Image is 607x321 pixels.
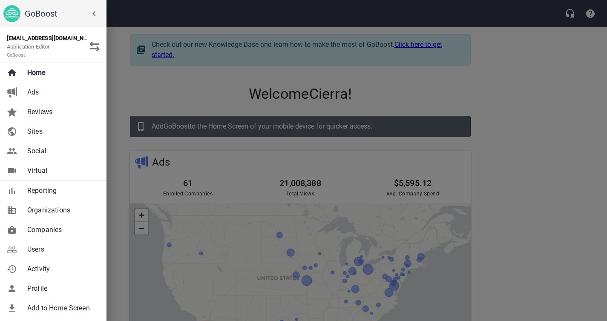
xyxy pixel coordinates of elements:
span: Reporting [27,186,96,196]
span: Home [27,68,96,78]
span: Virtual [27,166,96,176]
span: Reviews [27,107,96,117]
img: go_boost_head.png [3,5,20,22]
span: Profile [27,284,96,294]
span: Companies [27,225,96,235]
span: Social [27,146,96,156]
span: Organizations [27,205,96,215]
span: Application Editor [7,43,50,58]
span: Sites [27,126,96,137]
strong: [EMAIL_ADDRESS][DOMAIN_NAME] [7,35,97,41]
span: Ads [27,87,96,97]
span: Users [27,244,96,255]
button: Switch Role [84,36,105,57]
small: GoBoost [7,52,25,58]
span: Activity [27,264,96,274]
h6: GoBoost [25,7,103,20]
span: Add to Home Screen [27,303,96,313]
